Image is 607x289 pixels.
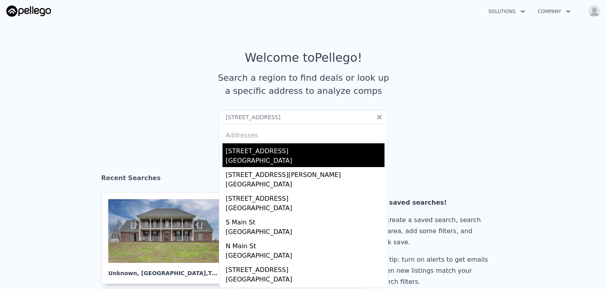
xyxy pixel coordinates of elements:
div: [STREET_ADDRESS] [226,191,385,203]
div: [GEOGRAPHIC_DATA] [226,156,385,167]
button: Company [532,4,577,19]
span: , TN 38053 [206,270,238,276]
div: [GEOGRAPHIC_DATA] [226,227,385,238]
img: Pellego [6,6,51,17]
div: Unknown , [GEOGRAPHIC_DATA] [108,263,221,277]
button: Solutions [482,4,532,19]
input: Search an address or region... [219,110,388,124]
a: Unknown, [GEOGRAPHIC_DATA],TN 38053 [102,192,234,284]
div: [STREET_ADDRESS] [226,143,385,156]
div: Addresses [222,124,385,143]
div: [STREET_ADDRESS] [226,262,385,275]
div: [STREET_ADDRESS][PERSON_NAME] [226,167,385,180]
div: [GEOGRAPHIC_DATA] [226,251,385,262]
div: Pro tip: turn on alerts to get emails when new listings match your search filters. [377,254,491,287]
div: To create a saved search, search an area, add some filters, and click save. [377,215,491,248]
div: S Main St [226,215,385,227]
div: Search a region to find deals or look up a specific address to analyze comps [215,71,392,97]
div: Recent Searches [101,167,506,192]
div: [GEOGRAPHIC_DATA] [226,275,385,286]
div: [GEOGRAPHIC_DATA] [226,203,385,215]
div: No saved searches! [377,197,491,208]
div: N Main St [226,238,385,251]
div: [GEOGRAPHIC_DATA] [226,180,385,191]
div: Welcome to Pellego ! [245,51,362,65]
img: avatar [588,5,601,17]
